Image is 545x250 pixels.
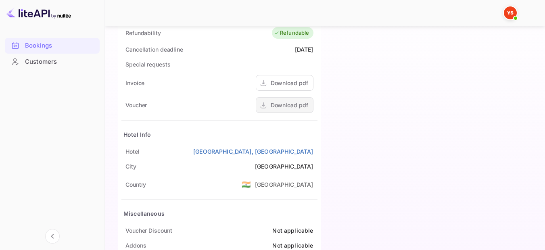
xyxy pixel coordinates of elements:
[5,38,100,53] a: Bookings
[125,45,183,54] div: Cancellation deadline
[272,241,313,250] div: Not applicable
[272,226,313,235] div: Not applicable
[125,147,140,156] div: Hotel
[5,54,100,69] a: Customers
[5,38,100,54] div: Bookings
[123,209,165,218] div: Miscellaneous
[125,60,170,69] div: Special requests
[193,147,313,156] a: [GEOGRAPHIC_DATA], [GEOGRAPHIC_DATA]
[5,54,100,70] div: Customers
[125,101,147,109] div: Voucher
[123,130,151,139] div: Hotel Info
[271,79,308,87] div: Download pdf
[255,162,313,171] div: [GEOGRAPHIC_DATA]
[125,226,172,235] div: Voucher Discount
[295,45,313,54] div: [DATE]
[125,241,146,250] div: Addons
[25,41,96,50] div: Bookings
[255,180,313,189] div: [GEOGRAPHIC_DATA]
[6,6,71,19] img: LiteAPI logo
[125,79,144,87] div: Invoice
[271,101,308,109] div: Download pdf
[125,29,161,37] div: Refundability
[504,6,517,19] img: Yandex Support
[274,29,309,37] div: Refundable
[242,177,251,192] span: United States
[45,229,60,244] button: Collapse navigation
[25,57,96,67] div: Customers
[125,162,136,171] div: City
[125,180,146,189] div: Country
